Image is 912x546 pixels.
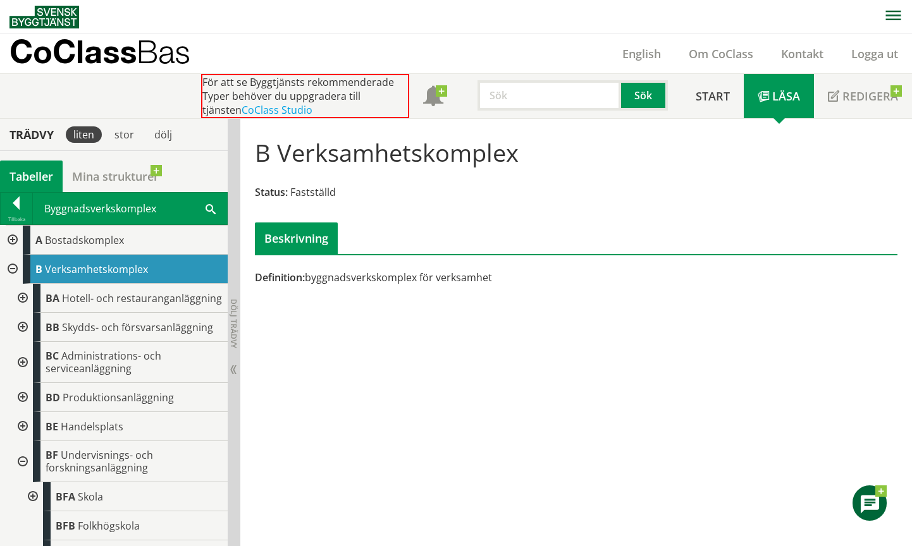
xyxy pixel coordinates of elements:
[78,519,140,533] span: Folkhögskola
[46,420,58,434] span: BE
[62,320,213,334] span: Skydds- och försvarsanläggning
[137,33,190,70] span: Bas
[33,193,227,224] div: Byggnadsverkskomplex
[46,391,60,404] span: BD
[206,202,216,215] span: Sök i tabellen
[20,511,228,540] div: Gå till informationssidan för CoClass Studio
[682,74,744,118] a: Start
[621,80,668,111] button: Sök
[423,87,443,107] span: Notifikationer
[478,80,621,111] input: Sök
[46,349,161,375] span: Administrations- och serviceanläggning
[767,46,837,61] a: Kontakt
[62,291,222,305] span: Hotell- och restauranganläggning
[46,448,153,475] span: Undervisnings- och forskningsanläggning
[56,490,75,504] span: BFA
[147,126,180,143] div: dölj
[10,412,228,441] div: Gå till informationssidan för CoClass Studio
[255,222,338,254] div: Beskrivning
[255,270,305,284] span: Definition:
[46,349,59,363] span: BC
[242,103,312,117] a: CoClass Studio
[10,342,228,383] div: Gå till informationssidan för CoClass Studio
[61,420,123,434] span: Handelsplats
[63,391,174,404] span: Produktionsanläggning
[1,214,32,224] div: Tillbaka
[107,126,142,143] div: stor
[9,34,218,73] a: CoClassBas
[3,128,61,142] div: Trädvy
[45,262,148,276] span: Verksamhetskomplex
[814,74,912,118] a: Redigera
[10,313,228,342] div: Gå till informationssidan för CoClass Studio
[20,482,228,511] div: Gå till informationssidan för CoClass Studio
[842,88,898,104] span: Redigera
[228,299,239,348] span: Dölj trädvy
[255,270,678,284] div: byggnadsverkskomplex för verksamhet
[56,519,75,533] span: BFB
[675,46,767,61] a: Om CoClass
[9,44,190,59] p: CoClass
[35,262,42,276] span: B
[837,46,912,61] a: Logga ut
[46,320,59,334] span: BB
[772,88,800,104] span: Läsa
[9,6,79,28] img: Svensk Byggtjänst
[201,74,409,118] div: För att se Byggtjänsts rekommenderade Typer behöver du uppgradera till tjänsten
[608,46,675,61] a: English
[255,138,519,166] h1: B Verksamhetskomplex
[45,233,124,247] span: Bostadskomplex
[10,383,228,412] div: Gå till informationssidan för CoClass Studio
[696,88,730,104] span: Start
[46,448,58,462] span: BF
[290,185,336,199] span: Fastställd
[66,126,102,143] div: liten
[10,284,228,313] div: Gå till informationssidan för CoClass Studio
[35,233,42,247] span: A
[78,490,103,504] span: Skola
[63,161,168,192] a: Mina strukturer
[744,74,814,118] a: Läsa
[46,291,59,305] span: BA
[255,185,288,199] span: Status:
